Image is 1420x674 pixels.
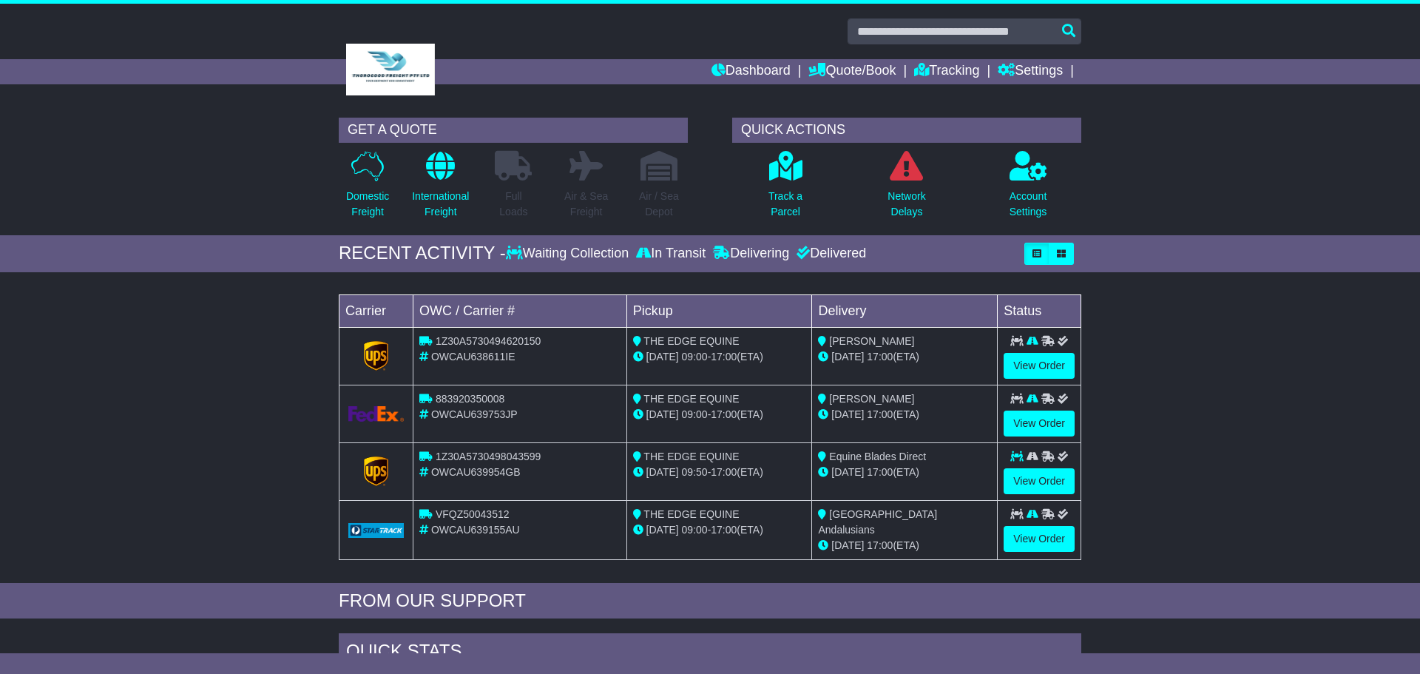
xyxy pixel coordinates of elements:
td: OWC / Carrier # [413,294,627,327]
a: Quote/Book [808,59,896,84]
p: Air / Sea Depot [639,189,679,220]
span: 17:00 [711,408,737,420]
div: In Transit [632,246,709,262]
div: - (ETA) [633,349,806,365]
span: [PERSON_NAME] [829,393,914,405]
span: 09:50 [682,466,708,478]
img: GetCarrierServiceLogo [348,523,404,538]
a: Dashboard [711,59,791,84]
div: (ETA) [818,465,991,480]
span: [DATE] [646,524,679,536]
p: International Freight [412,189,469,220]
span: [DATE] [831,539,864,551]
a: InternationalFreight [411,150,470,228]
span: 09:00 [682,351,708,363]
p: Account Settings [1010,189,1047,220]
div: Waiting Collection [506,246,632,262]
span: THE EDGE EQUINE [643,335,739,347]
span: THE EDGE EQUINE [643,451,739,462]
span: VFQZ50043512 [436,508,510,520]
img: GetCarrierServiceLogo [348,406,404,422]
span: 1Z30A5730494620150 [436,335,541,347]
div: FROM OUR SUPPORT [339,590,1081,612]
a: View Order [1004,468,1075,494]
div: - (ETA) [633,522,806,538]
div: Delivering [709,246,793,262]
span: 883920350008 [436,393,504,405]
span: OWCAU639155AU [431,524,520,536]
a: Track aParcel [768,150,803,228]
div: (ETA) [818,407,991,422]
p: Track a Parcel [768,189,802,220]
div: - (ETA) [633,407,806,422]
span: 17:00 [867,351,893,363]
a: View Order [1004,353,1075,379]
p: Air & Sea Freight [564,189,608,220]
div: QUICK ACTIONS [732,118,1081,143]
span: 17:00 [867,466,893,478]
td: Delivery [812,294,998,327]
span: THE EDGE EQUINE [643,393,739,405]
p: Full Loads [495,189,532,220]
td: Carrier [339,294,413,327]
span: 09:00 [682,408,708,420]
div: Quick Stats [339,633,1081,673]
a: AccountSettings [1009,150,1048,228]
div: (ETA) [818,349,991,365]
span: [PERSON_NAME] [829,335,914,347]
div: Delivered [793,246,866,262]
span: OWCAU639753JP [431,408,518,420]
div: (ETA) [818,538,991,553]
a: Settings [998,59,1063,84]
span: Equine Blades Direct [829,451,926,462]
span: [GEOGRAPHIC_DATA] Andalusians [818,508,937,536]
div: RECENT ACTIVITY - [339,243,506,264]
p: Domestic Freight [346,189,389,220]
span: [DATE] [831,408,864,420]
span: 1Z30A5730498043599 [436,451,541,462]
span: THE EDGE EQUINE [643,508,739,520]
span: 17:00 [867,408,893,420]
div: - (ETA) [633,465,806,480]
td: Pickup [626,294,812,327]
a: View Order [1004,411,1075,437]
a: Tracking [914,59,979,84]
img: GetCarrierServiceLogo [364,456,389,486]
span: [DATE] [646,408,679,420]
p: Network Delays [887,189,925,220]
span: [DATE] [646,466,679,478]
span: [DATE] [831,351,864,363]
div: GET A QUOTE [339,118,688,143]
img: GetCarrierServiceLogo [364,341,389,371]
span: 17:00 [711,466,737,478]
span: [DATE] [646,351,679,363]
span: OWCAU638611IE [431,351,515,363]
span: OWCAU639954GB [431,466,521,478]
a: NetworkDelays [887,150,926,228]
span: [DATE] [831,466,864,478]
span: 17:00 [867,539,893,551]
span: 17:00 [711,351,737,363]
a: DomesticFreight [345,150,390,228]
a: View Order [1004,526,1075,552]
span: 09:00 [682,524,708,536]
td: Status [998,294,1081,327]
span: 17:00 [711,524,737,536]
